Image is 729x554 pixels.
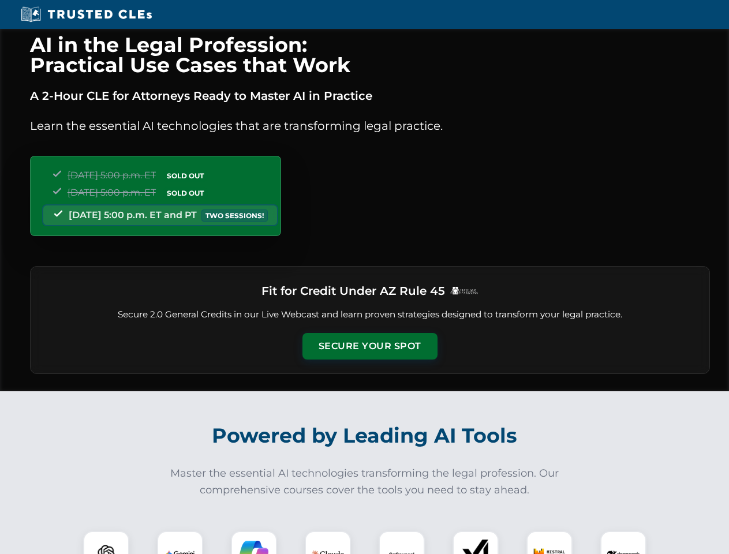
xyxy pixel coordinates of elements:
[17,6,155,23] img: Trusted CLEs
[68,170,156,181] span: [DATE] 5:00 p.m. ET
[261,280,445,301] h3: Fit for Credit Under AZ Rule 45
[45,415,685,456] h2: Powered by Leading AI Tools
[30,87,710,105] p: A 2-Hour CLE for Attorneys Ready to Master AI in Practice
[302,333,438,360] button: Secure Your Spot
[30,35,710,75] h1: AI in the Legal Profession: Practical Use Cases that Work
[44,308,696,321] p: Secure 2.0 General Credits in our Live Webcast and learn proven strategies designed to transform ...
[30,117,710,135] p: Learn the essential AI technologies that are transforming legal practice.
[450,286,478,295] img: Logo
[163,170,208,182] span: SOLD OUT
[163,465,567,499] p: Master the essential AI technologies transforming the legal profession. Our comprehensive courses...
[163,187,208,199] span: SOLD OUT
[68,187,156,198] span: [DATE] 5:00 p.m. ET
